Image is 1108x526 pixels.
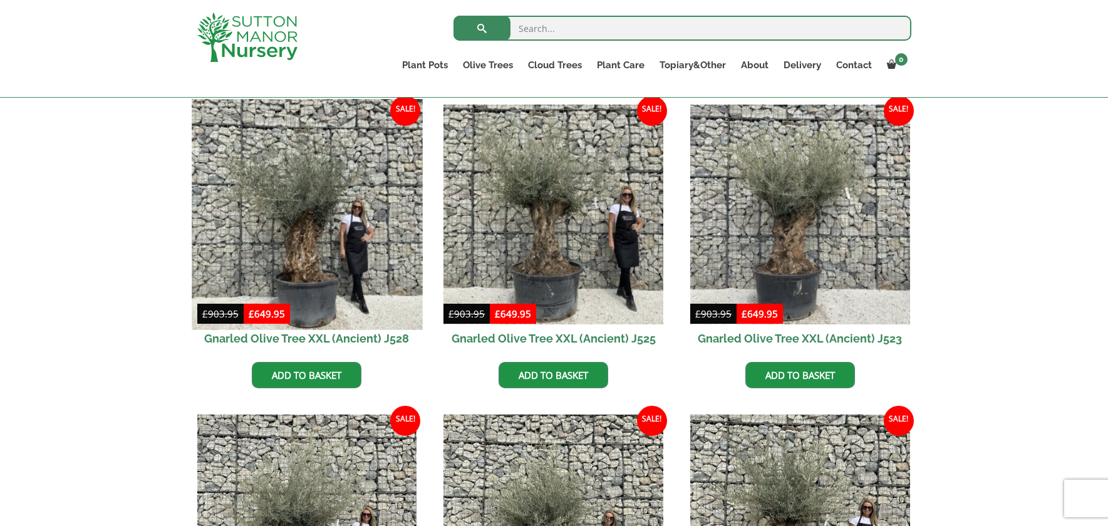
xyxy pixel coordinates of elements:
bdi: 649.95 [249,307,285,320]
bdi: 903.95 [695,307,732,320]
h2: Gnarled Olive Tree XXL (Ancient) J528 [197,324,417,353]
a: Add to basket: “Gnarled Olive Tree XXL (Ancient) J528” [252,362,361,388]
a: Sale! Gnarled Olive Tree XXL (Ancient) J525 [443,105,663,353]
span: Sale! [390,96,420,126]
a: Topiary&Other [652,56,733,74]
h2: Gnarled Olive Tree XXL (Ancient) J525 [443,324,663,353]
a: Add to basket: “Gnarled Olive Tree XXL (Ancient) J525” [499,362,608,388]
a: Cloud Trees [520,56,589,74]
a: 0 [879,56,911,74]
h2: Gnarled Olive Tree XXL (Ancient) J523 [690,324,910,353]
input: Search... [453,16,911,41]
span: Sale! [637,96,667,126]
span: £ [202,307,208,320]
span: Sale! [390,406,420,436]
span: £ [695,307,701,320]
img: Gnarled Olive Tree XXL (Ancient) J528 [192,99,422,329]
span: Sale! [637,406,667,436]
a: Sale! Gnarled Olive Tree XXL (Ancient) J528 [197,105,417,353]
span: Sale! [884,406,914,436]
bdi: 649.95 [495,307,531,320]
bdi: 903.95 [202,307,239,320]
bdi: 649.95 [742,307,778,320]
span: £ [448,307,454,320]
img: logo [197,13,298,62]
a: Plant Care [589,56,652,74]
span: £ [495,307,500,320]
span: £ [249,307,254,320]
a: Olive Trees [455,56,520,74]
a: About [733,56,776,74]
span: £ [742,307,747,320]
img: Gnarled Olive Tree XXL (Ancient) J525 [443,105,663,324]
bdi: 903.95 [448,307,485,320]
a: Sale! Gnarled Olive Tree XXL (Ancient) J523 [690,105,910,353]
a: Add to basket: “Gnarled Olive Tree XXL (Ancient) J523” [745,362,855,388]
a: Plant Pots [395,56,455,74]
img: Gnarled Olive Tree XXL (Ancient) J523 [690,105,910,324]
span: 0 [895,53,908,66]
a: Delivery [776,56,829,74]
span: Sale! [884,96,914,126]
a: Contact [829,56,879,74]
